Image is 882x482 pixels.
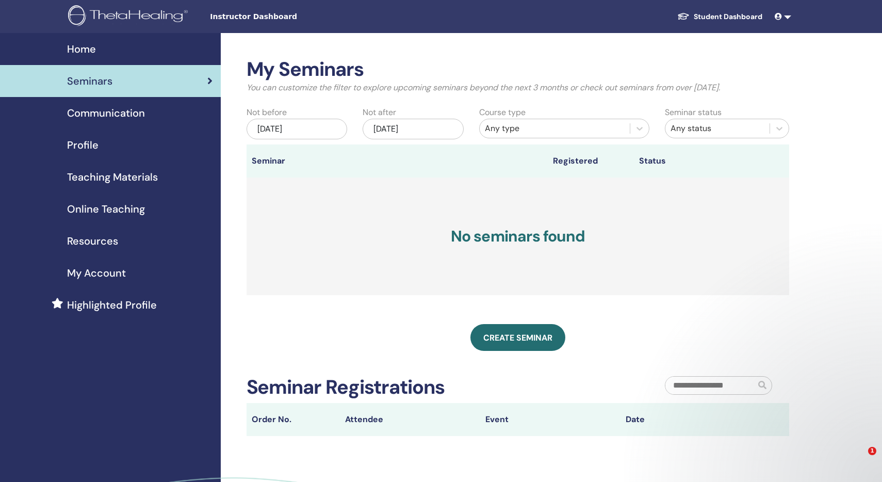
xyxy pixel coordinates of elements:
a: Create seminar [470,324,565,351]
div: Any type [485,122,625,135]
th: Seminar [247,144,333,178]
div: [DATE] [363,119,464,139]
div: Any status [671,122,764,135]
h2: My Seminars [247,58,790,82]
span: Resources [67,233,118,249]
h2: Seminar Registrations [247,376,445,399]
th: Registered [548,144,634,178]
span: My Account [67,265,126,281]
th: Date [620,403,761,436]
img: logo.png [68,5,191,28]
a: Student Dashboard [669,7,771,26]
span: Highlighted Profile [67,297,157,313]
th: Order No. [247,403,340,436]
span: Home [67,41,96,57]
label: Seminar status [665,106,722,119]
p: You can customize the filter to explore upcoming seminars beyond the next 3 months or check out s... [247,82,790,94]
span: Communication [67,105,145,121]
span: Instructor Dashboard [210,11,365,22]
img: graduation-cap-white.svg [677,12,690,21]
span: 1 [868,447,876,455]
iframe: Intercom live chat [847,447,872,472]
h3: No seminars found [247,178,790,295]
th: Attendee [340,403,480,436]
span: Online Teaching [67,201,145,217]
span: Profile [67,137,99,153]
label: Not after [363,106,396,119]
span: Create seminar [483,332,552,343]
span: Teaching Materials [67,169,158,185]
div: [DATE] [247,119,348,139]
span: Seminars [67,73,112,89]
label: Course type [479,106,526,119]
th: Status [634,144,763,178]
label: Not before [247,106,287,119]
th: Event [480,403,620,436]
